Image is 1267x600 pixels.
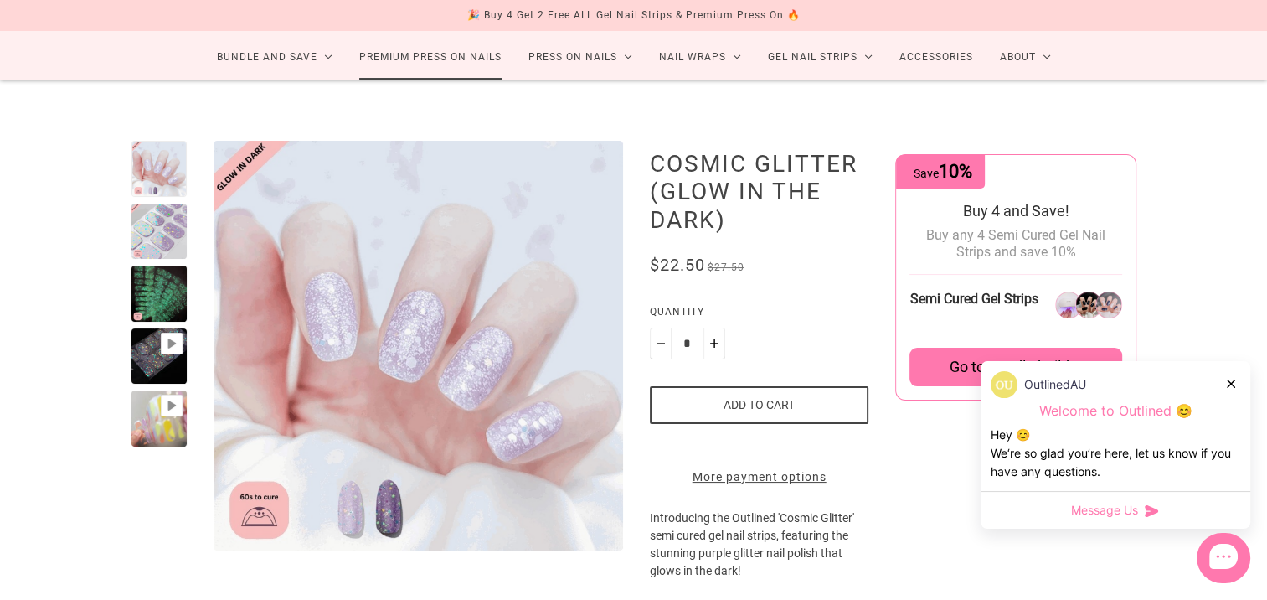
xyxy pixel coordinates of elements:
span: 10% [938,161,971,182]
span: Save [913,167,971,180]
p: Welcome to Outlined 😊 [991,402,1240,420]
button: Plus [703,328,725,359]
p: OutlinedAU [1024,375,1086,394]
span: $22.50 [650,255,705,275]
span: Buy any 4 Semi Cured Gel Nail Strips and save 10% [926,227,1105,260]
a: About [986,35,1064,80]
div: 🎉 Buy 4 Get 2 Free ALL Gel Nail Strips & Premium Press On 🔥 [467,7,801,24]
a: Gel Nail Strips [755,35,886,80]
span: Semi Cured Gel Strips [909,291,1038,307]
button: Add to cart [650,386,869,424]
a: Premium Press On Nails [346,35,515,80]
h1: Cosmic Glitter (Glow in the Dark) [650,149,869,234]
a: Press On Nails [515,35,646,80]
label: Quantity [650,303,869,328]
a: Bundle and Save [203,35,346,80]
span: Message Us [1071,502,1138,519]
span: Go to Bundle builder [949,358,1082,376]
modal-trigger: Enlarge product image [214,141,623,551]
div: Hey 😊 We‘re so glad you’re here, let us know if you have any questions. [991,426,1240,481]
span: $27.50 [708,261,744,273]
img: Cosmic Glitter-Semi Cured Gel Strips-Outlined [214,141,623,551]
img: data:image/png;base64,iVBORw0KGgoAAAANSUhEUgAAACQAAAAkCAYAAADhAJiYAAACJklEQVR4AexUO28TQRice/mFQxI... [991,371,1017,398]
a: More payment options [650,468,869,486]
span: Buy 4 and Save! [962,202,1069,220]
a: Nail Wraps [646,35,755,80]
button: Minus [650,328,672,359]
a: Accessories [886,35,986,80]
